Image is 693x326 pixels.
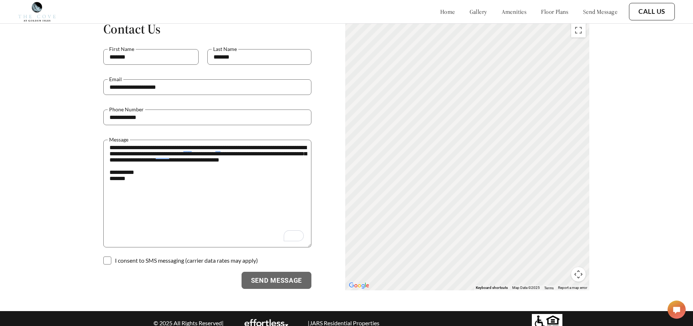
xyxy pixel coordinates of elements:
[470,8,487,15] a: gallery
[512,286,540,290] span: Map Data ©2025
[440,8,455,15] a: home
[502,8,527,15] a: amenities
[571,23,586,37] button: Toggle fullscreen view
[103,21,311,37] h1: Contact Us
[18,2,56,21] img: cove_at_golden_isles_logo.png
[571,267,586,282] button: Map camera controls
[347,281,371,290] a: Open this area in Google Maps (opens a new window)
[629,3,675,20] button: Call Us
[638,8,665,16] a: Call Us
[583,8,617,15] a: send message
[476,285,508,290] button: Keyboard shortcuts
[541,8,569,15] a: floor plans
[558,286,587,290] a: Report a map error
[544,286,554,290] a: Terms (opens in new tab)
[242,272,312,289] button: Send Message
[347,281,371,290] img: Google
[103,140,311,247] textarea: To enrich screen reader interactions, please activate Accessibility in Grammarly extension settings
